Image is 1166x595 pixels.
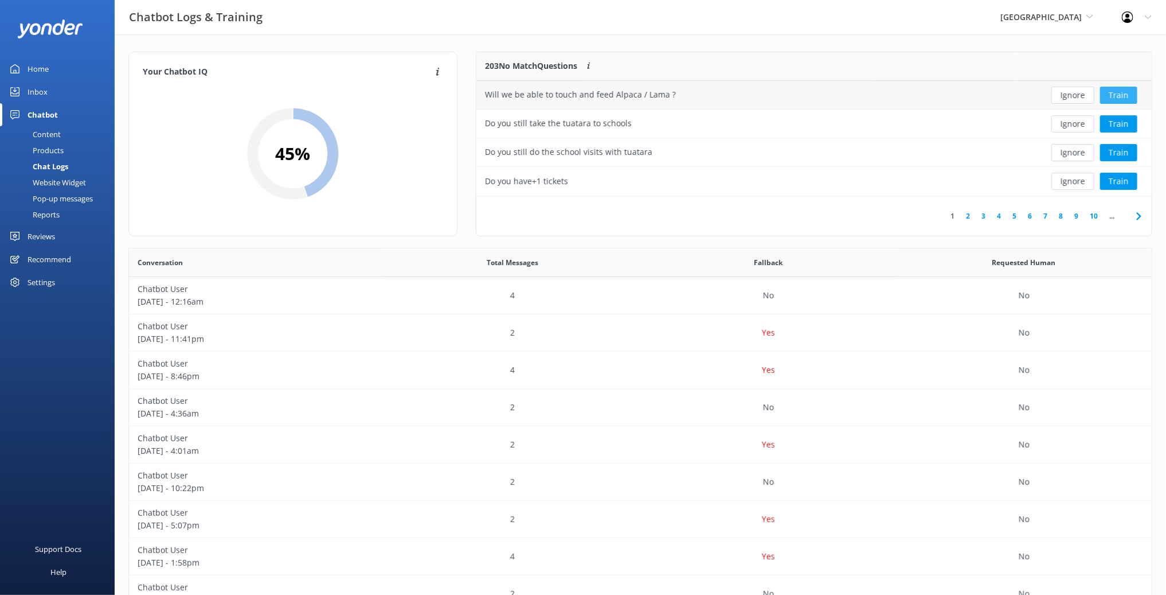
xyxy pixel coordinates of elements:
[1051,115,1094,133] button: Ignore
[1100,87,1137,104] button: Train
[129,314,1152,352] div: row
[510,550,515,563] p: 4
[992,257,1056,268] span: Requested Human
[28,248,71,271] div: Recommend
[1000,11,1082,22] span: [GEOGRAPHIC_DATA]
[485,117,632,130] div: Do you still take the tuatara to schools
[17,20,83,38] img: yonder-white-logo.png
[7,142,115,158] a: Products
[7,174,86,190] div: Website Widget
[476,81,1152,110] div: row
[485,175,568,188] div: Do you have+1 tickets
[945,211,960,221] a: 1
[7,190,115,207] a: Pop-up messages
[7,207,60,223] div: Reports
[138,581,376,594] p: Chatbot User
[762,513,775,526] p: Yes
[510,289,515,302] p: 4
[1038,211,1053,221] a: 7
[476,81,1152,196] div: grid
[129,464,1152,501] div: row
[510,438,515,451] p: 2
[976,211,991,221] a: 3
[7,158,115,174] a: Chat Logs
[762,326,775,339] p: Yes
[129,8,263,26] h3: Chatbot Logs & Training
[138,370,376,383] p: [DATE] - 8:46pm
[138,482,376,495] p: [DATE] - 10:22pm
[129,389,1152,426] div: row
[1019,364,1030,376] p: No
[1019,401,1030,414] p: No
[485,60,577,72] p: 203 No Match Questions
[1053,211,1069,221] a: 8
[129,277,1152,314] div: row
[138,257,183,268] span: Conversation
[510,401,515,414] p: 2
[7,207,115,223] a: Reports
[476,138,1152,167] div: row
[1022,211,1038,221] a: 6
[143,66,432,79] h4: Your Chatbot IQ
[7,174,115,190] a: Website Widget
[763,401,774,414] p: No
[28,103,58,126] div: Chatbot
[510,476,515,488] p: 2
[28,271,55,294] div: Settings
[7,126,61,142] div: Content
[1019,326,1030,339] p: No
[487,257,538,268] span: Total Messages
[510,513,515,526] p: 2
[1100,144,1137,161] button: Train
[763,289,774,302] p: No
[138,407,376,420] p: [DATE] - 4:36am
[762,550,775,563] p: Yes
[510,326,515,339] p: 2
[36,538,82,561] div: Support Docs
[476,110,1152,138] div: row
[1084,211,1104,221] a: 10
[476,167,1152,196] div: row
[138,469,376,482] p: Chatbot User
[138,320,376,333] p: Chatbot User
[7,126,115,142] a: Content
[1019,476,1030,488] p: No
[138,544,376,557] p: Chatbot User
[129,501,1152,538] div: row
[7,158,68,174] div: Chat Logs
[138,333,376,345] p: [DATE] - 11:41pm
[510,364,515,376] p: 4
[138,283,376,295] p: Chatbot User
[1019,438,1030,451] p: No
[485,146,652,158] div: Do you still do the school visits with tuatara
[991,211,1007,221] a: 4
[138,395,376,407] p: Chatbot User
[485,88,676,101] div: Will we be able to touch and feed Alpaca / Lama ?
[275,140,310,168] h2: 45 %
[7,190,93,207] div: Pop-up messages
[1100,173,1137,190] button: Train
[1051,173,1094,190] button: Ignore
[138,507,376,519] p: Chatbot User
[1019,513,1030,526] p: No
[138,519,376,532] p: [DATE] - 5:07pm
[138,445,376,457] p: [DATE] - 4:01am
[129,352,1152,389] div: row
[129,426,1152,464] div: row
[1019,550,1030,563] p: No
[28,225,55,248] div: Reviews
[754,257,782,268] span: Fallback
[138,432,376,445] p: Chatbot User
[138,295,376,308] p: [DATE] - 12:16am
[138,357,376,370] p: Chatbot User
[763,476,774,488] p: No
[762,438,775,451] p: Yes
[28,57,49,80] div: Home
[28,80,48,103] div: Inbox
[960,211,976,221] a: 2
[7,142,64,158] div: Products
[129,538,1152,575] div: row
[1051,87,1094,104] button: Ignore
[138,557,376,569] p: [DATE] - 1:58pm
[1104,211,1120,221] span: ...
